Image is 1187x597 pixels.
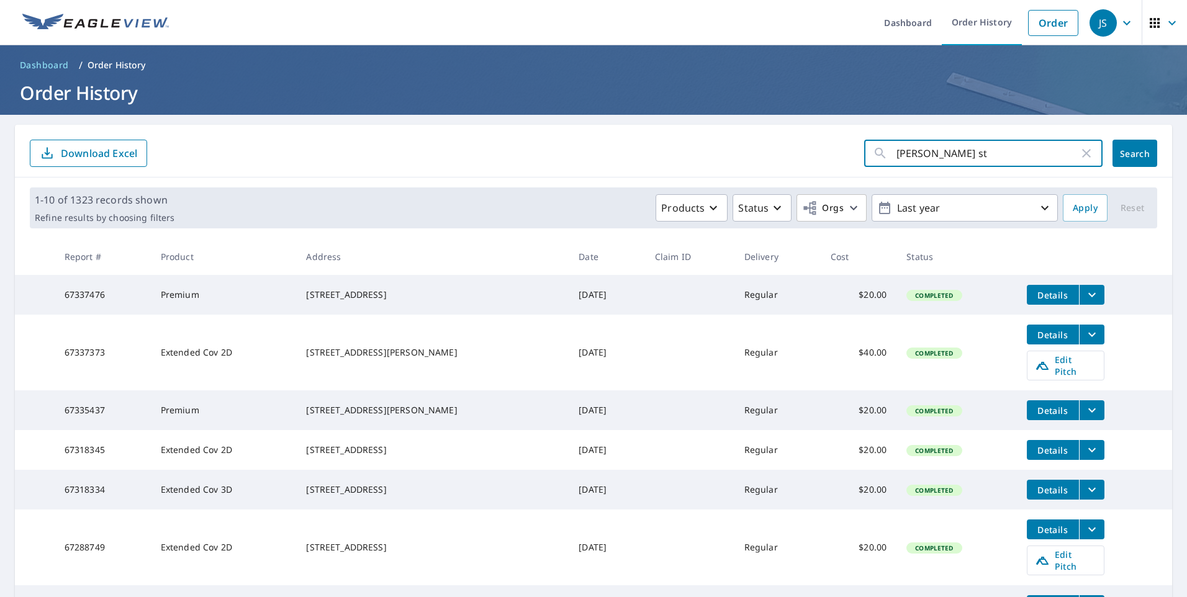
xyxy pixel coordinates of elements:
[35,212,174,223] p: Refine results by choosing filters
[1027,351,1104,380] a: Edit Pitch
[1073,200,1098,216] span: Apply
[15,55,74,75] a: Dashboard
[151,430,297,470] td: Extended Cov 2D
[55,509,151,585] td: 67288749
[797,194,867,222] button: Orgs
[569,509,645,585] td: [DATE]
[151,509,297,585] td: Extended Cov 2D
[55,275,151,315] td: 67337476
[1079,519,1104,539] button: filesDropdownBtn-67288749
[296,238,569,275] th: Address
[908,349,960,357] span: Completed
[821,238,897,275] th: Cost
[61,146,137,160] p: Download Excel
[1034,524,1072,536] span: Details
[151,390,297,430] td: Premium
[821,275,897,315] td: $20.00
[908,291,960,300] span: Completed
[55,390,151,430] td: 67335437
[1027,480,1079,500] button: detailsBtn-67318334
[151,275,297,315] td: Premium
[306,444,559,456] div: [STREET_ADDRESS]
[908,486,960,495] span: Completed
[569,390,645,430] td: [DATE]
[896,136,1079,171] input: Address, Report #, Claim ID, etc.
[55,430,151,470] td: 67318345
[35,192,174,207] p: 1-10 of 1323 records shown
[306,541,559,554] div: [STREET_ADDRESS]
[1122,148,1147,159] span: Search
[22,14,169,32] img: EV Logo
[151,238,297,275] th: Product
[1027,285,1079,305] button: detailsBtn-67337476
[734,315,821,390] td: Regular
[656,194,728,222] button: Products
[20,59,69,71] span: Dashboard
[734,470,821,509] td: Regular
[734,275,821,315] td: Regular
[896,238,1016,275] th: Status
[1035,549,1096,572] span: Edit Pitch
[1079,325,1104,344] button: filesDropdownBtn-67337373
[306,404,559,416] div: [STREET_ADDRESS][PERSON_NAME]
[569,470,645,509] td: [DATE]
[733,194,792,222] button: Status
[734,390,821,430] td: Regular
[1079,480,1104,500] button: filesDropdownBtn-67318334
[661,200,705,215] p: Products
[1113,140,1157,167] button: Search
[1035,354,1096,377] span: Edit Pitch
[908,406,960,415] span: Completed
[15,55,1172,75] nav: breadcrumb
[1034,405,1072,416] span: Details
[306,346,559,359] div: [STREET_ADDRESS][PERSON_NAME]
[88,59,146,71] p: Order History
[306,483,559,496] div: [STREET_ADDRESS]
[1034,329,1072,341] span: Details
[55,238,151,275] th: Report #
[569,430,645,470] td: [DATE]
[821,315,897,390] td: $40.00
[908,446,960,455] span: Completed
[79,58,83,73] li: /
[151,470,297,509] td: Extended Cov 3D
[1027,545,1104,575] a: Edit Pitch
[821,470,897,509] td: $20.00
[821,430,897,470] td: $20.00
[821,509,897,585] td: $20.00
[1034,444,1072,456] span: Details
[1034,289,1072,301] span: Details
[569,238,645,275] th: Date
[15,80,1172,105] h1: Order History
[55,315,151,390] td: 67337373
[1079,400,1104,420] button: filesDropdownBtn-67335437
[892,197,1037,219] p: Last year
[306,289,559,301] div: [STREET_ADDRESS]
[645,238,734,275] th: Claim ID
[151,315,297,390] td: Extended Cov 2D
[908,544,960,552] span: Completed
[1028,10,1078,36] a: Order
[872,194,1058,222] button: Last year
[821,390,897,430] td: $20.00
[734,430,821,470] td: Regular
[55,470,151,509] td: 67318334
[1034,484,1072,496] span: Details
[1027,400,1079,420] button: detailsBtn-67335437
[734,509,821,585] td: Regular
[569,275,645,315] td: [DATE]
[1079,440,1104,460] button: filesDropdownBtn-67318345
[1079,285,1104,305] button: filesDropdownBtn-67337476
[738,200,769,215] p: Status
[1063,194,1108,222] button: Apply
[569,315,645,390] td: [DATE]
[1027,325,1079,344] button: detailsBtn-67337373
[30,140,147,167] button: Download Excel
[1090,9,1117,37] div: JS
[734,238,821,275] th: Delivery
[1027,440,1079,460] button: detailsBtn-67318345
[802,200,844,216] span: Orgs
[1027,519,1079,539] button: detailsBtn-67288749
